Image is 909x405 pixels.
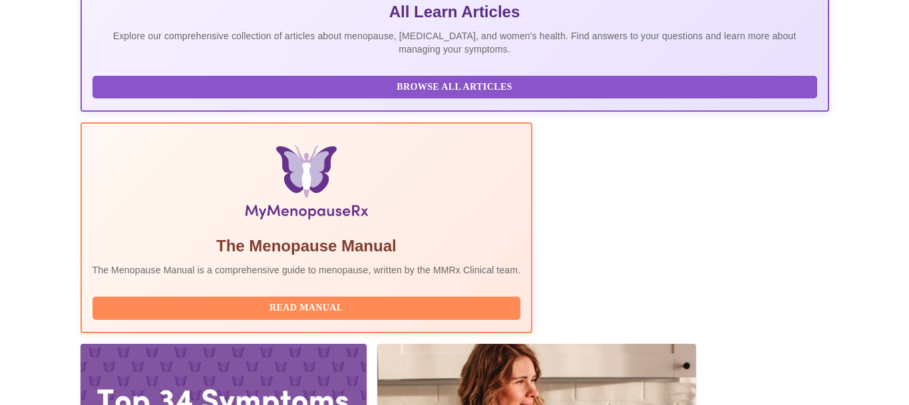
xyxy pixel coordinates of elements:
span: Read Manual [106,300,508,317]
h5: The Menopause Manual [92,235,521,257]
a: Read Manual [92,301,524,313]
button: Read Manual [92,297,521,320]
p: The Menopause Manual is a comprehensive guide to menopause, written by the MMRx Clinical team. [92,263,521,277]
a: Browse All Articles [92,80,820,92]
span: Browse All Articles [106,79,804,96]
h5: All Learn Articles [92,1,817,23]
button: Browse All Articles [92,76,817,99]
img: Menopause Manual [160,145,453,225]
p: Explore our comprehensive collection of articles about menopause, [MEDICAL_DATA], and women's hea... [92,29,817,56]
